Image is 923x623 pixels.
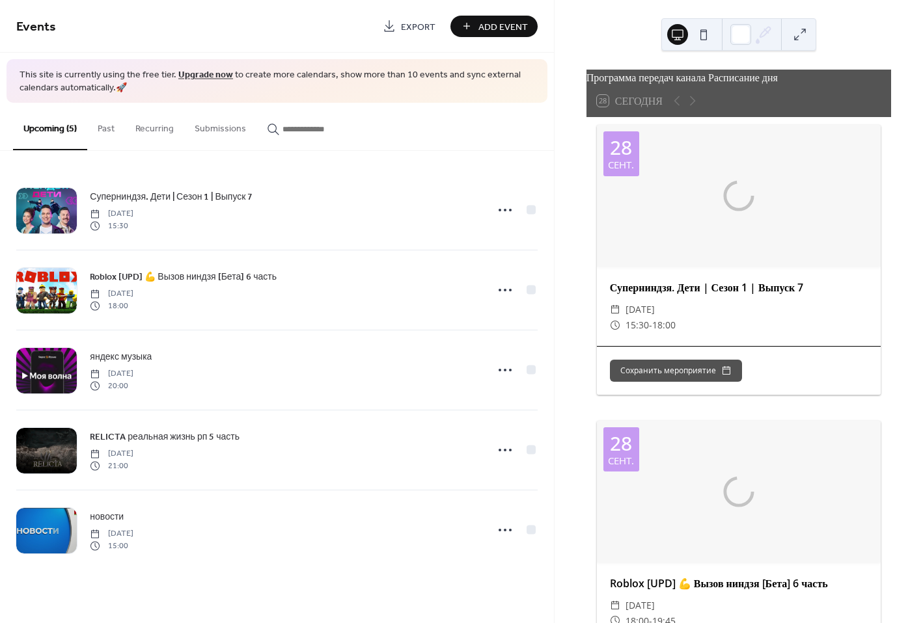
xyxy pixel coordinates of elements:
span: [DATE] [90,368,133,380]
span: 15:30 [90,220,133,232]
button: Submissions [184,103,256,149]
button: Add Event [450,16,538,37]
div: сент. [608,160,634,170]
span: [DATE] [626,302,655,317]
span: Export [401,20,435,34]
a: новости [90,509,124,524]
span: 21:00 [90,460,133,471]
span: [DATE] [90,288,133,300]
span: 18:00 [90,300,133,311]
span: яндекс музыка [90,351,152,364]
span: This site is currently using the free tier. to create more calendars, show more than 10 events an... [20,69,534,94]
span: [DATE] [90,448,133,460]
span: 20:00 [90,380,133,391]
button: Past [87,103,125,149]
span: RELICTA реальная жизнь рп 5 часть [90,431,240,444]
a: яндекс музыка [90,349,152,364]
span: Roblox [UPD] 💪 Вызов ниндзя [Бета] 6 часть [90,271,277,284]
a: Export [373,16,445,37]
span: 15:00 [90,540,133,551]
a: Upgrade now [178,66,233,84]
div: ​ [610,302,620,317]
a: RELICTA реальная жизнь рп 5 часть [90,429,240,444]
a: Roblox [UPD] 💪 Вызов ниндзя [Бета] 6 часть [90,269,277,284]
span: Суперниндзя. Дети | Сезон 1 | Выпуск 7 [90,191,253,204]
div: Roblox [UPD] 💪 Вызов ниндзя [Бета] 6 часть [597,576,881,591]
span: Add Event [478,20,528,34]
div: сент. [608,456,634,466]
div: Суперниндзя. Дети | Сезон 1 | Выпуск 7 [597,280,881,295]
span: 15:30 [626,317,649,333]
span: 18:00 [652,317,676,333]
a: Суперниндзя. Дети | Сезон 1 | Выпуск 7 [90,189,253,204]
button: Сохранить мероприятие [610,360,742,382]
span: Events [16,14,56,40]
button: Recurring [125,103,184,149]
div: ​ [610,598,620,613]
span: [DATE] [626,598,655,613]
div: 28 [610,138,632,157]
span: [DATE] [90,208,133,220]
div: Программа передач канала Расписание дня [586,70,891,85]
span: [DATE] [90,528,133,540]
span: новости [90,510,124,524]
div: ​ [610,317,620,333]
div: 28 [610,434,632,453]
span: - [649,317,652,333]
button: Upcoming (5) [13,103,87,150]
